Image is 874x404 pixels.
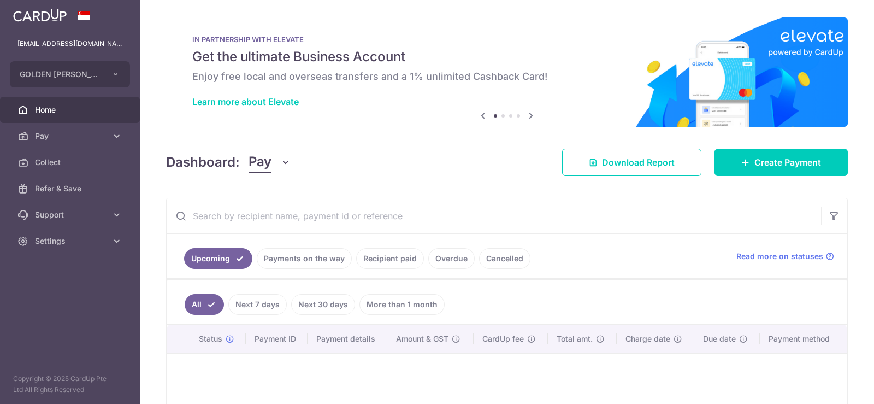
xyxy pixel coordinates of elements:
[246,325,308,353] th: Payment ID
[602,156,675,169] span: Download Report
[20,69,101,80] span: GOLDEN [PERSON_NAME] MARKETING
[703,333,736,344] span: Due date
[166,17,848,127] img: Renovation banner
[291,294,355,315] a: Next 30 days
[479,248,530,269] a: Cancelled
[185,294,224,315] a: All
[192,96,299,107] a: Learn more about Elevate
[625,333,670,344] span: Charge date
[13,9,67,22] img: CardUp
[562,149,701,176] a: Download Report
[760,325,847,353] th: Payment method
[17,38,122,49] p: [EMAIL_ADDRESS][DOMAIN_NAME]
[754,156,821,169] span: Create Payment
[35,157,107,168] span: Collect
[35,104,107,115] span: Home
[257,248,352,269] a: Payments on the way
[10,61,130,87] button: GOLDEN [PERSON_NAME] MARKETING
[714,149,848,176] a: Create Payment
[482,333,524,344] span: CardUp fee
[736,251,834,262] a: Read more on statuses
[35,236,107,247] span: Settings
[557,333,593,344] span: Total amt.
[396,333,448,344] span: Amount & GST
[228,294,287,315] a: Next 7 days
[308,325,388,353] th: Payment details
[166,153,240,172] h4: Dashboard:
[167,198,821,233] input: Search by recipient name, payment id or reference
[192,35,822,44] p: IN PARTNERSHIP WITH ELEVATE
[736,251,823,262] span: Read more on statuses
[359,294,445,315] a: More than 1 month
[35,183,107,194] span: Refer & Save
[35,131,107,142] span: Pay
[356,248,424,269] a: Recipient paid
[184,248,252,269] a: Upcoming
[249,152,291,173] button: Pay
[192,48,822,66] h5: Get the ultimate Business Account
[199,333,222,344] span: Status
[35,209,107,220] span: Support
[428,248,475,269] a: Overdue
[192,70,822,83] h6: Enjoy free local and overseas transfers and a 1% unlimited Cashback Card!
[249,152,271,173] span: Pay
